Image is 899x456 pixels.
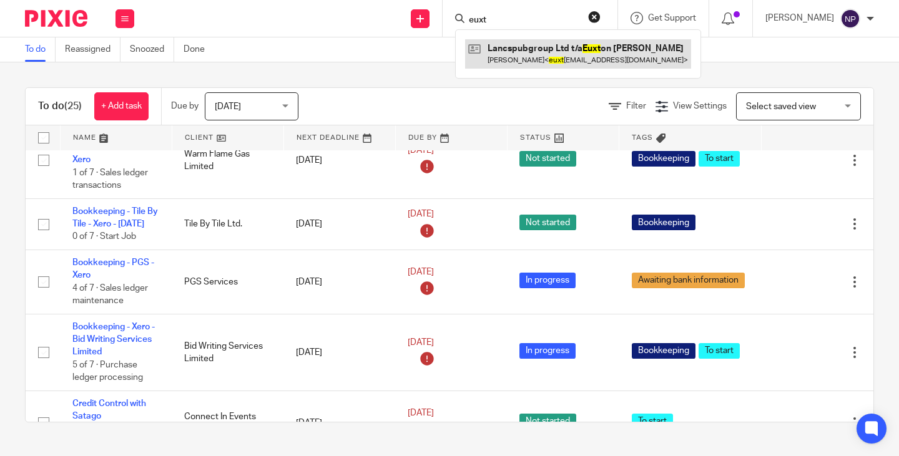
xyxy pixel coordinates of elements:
[94,92,149,120] a: + Add task
[519,273,576,288] span: In progress
[699,343,740,359] span: To start
[38,100,82,113] h1: To do
[408,146,434,155] span: [DATE]
[25,37,56,62] a: To do
[632,273,745,288] span: Awaiting bank information
[519,343,576,359] span: In progress
[626,102,646,110] span: Filter
[172,250,283,314] td: PGS Services
[72,361,143,382] span: 5 of 7 · Purchase ledger processing
[65,37,120,62] a: Reassigned
[72,399,146,420] a: Credit Control with Satago
[632,343,695,359] span: Bookkeeping
[632,215,695,230] span: Bookkeeping
[172,198,283,250] td: Tile By Tile Ltd.
[72,168,148,190] span: 1 of 7 · Sales ledger transactions
[283,391,395,455] td: [DATE]
[673,102,727,110] span: View Settings
[468,15,580,26] input: Search
[765,12,834,24] p: [PERSON_NAME]
[283,198,395,250] td: [DATE]
[72,233,136,241] span: 0 of 7 · Start Job
[632,134,653,141] span: Tags
[840,9,860,29] img: svg%3E
[699,151,740,167] span: To start
[172,122,283,198] td: Warm Flame Gas Limited
[25,10,87,27] img: Pixie
[632,151,695,167] span: Bookkeeping
[130,37,174,62] a: Snoozed
[588,11,601,23] button: Clear
[184,37,214,62] a: Done
[171,100,199,112] p: Due by
[519,215,576,230] span: Not started
[215,102,241,111] span: [DATE]
[283,314,395,391] td: [DATE]
[408,338,434,347] span: [DATE]
[648,14,696,22] span: Get Support
[172,314,283,391] td: Bid Writing Services Limited
[283,122,395,198] td: [DATE]
[172,391,283,455] td: Connect In Events Limited
[519,414,576,429] span: Not started
[408,409,434,417] span: [DATE]
[408,268,434,276] span: [DATE]
[72,284,148,306] span: 4 of 7 · Sales ledger maintenance
[72,323,155,357] a: Bookkeeping - Xero - Bid Writing Services Limited
[64,101,82,111] span: (25)
[283,250,395,314] td: [DATE]
[519,151,576,167] span: Not started
[72,207,158,228] a: Bookkeeping - Tile By Tile - Xero - [DATE]
[408,210,434,218] span: [DATE]
[72,258,154,279] a: Bookkeeping - PGS - Xero
[632,414,673,429] span: To start
[746,102,816,111] span: Select saved view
